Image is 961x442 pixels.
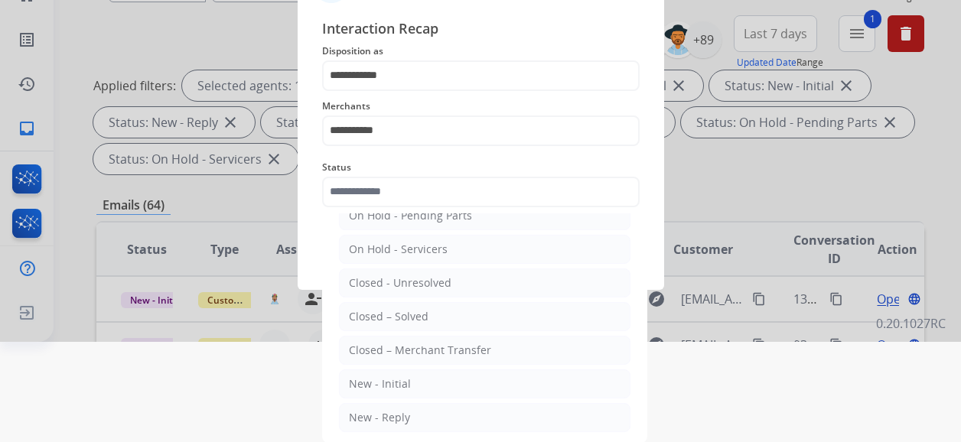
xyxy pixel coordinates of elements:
[876,314,946,333] p: 0.20.1027RC
[322,42,640,60] span: Disposition as
[349,275,451,291] div: Closed - Unresolved
[322,158,640,177] span: Status
[349,410,410,425] div: New - Reply
[349,309,428,324] div: Closed – Solved
[322,18,640,42] span: Interaction Recap
[349,208,472,223] div: On Hold - Pending Parts
[349,343,491,358] div: Closed – Merchant Transfer
[322,97,640,115] span: Merchants
[349,242,448,257] div: On Hold - Servicers
[349,376,411,392] div: New - Initial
